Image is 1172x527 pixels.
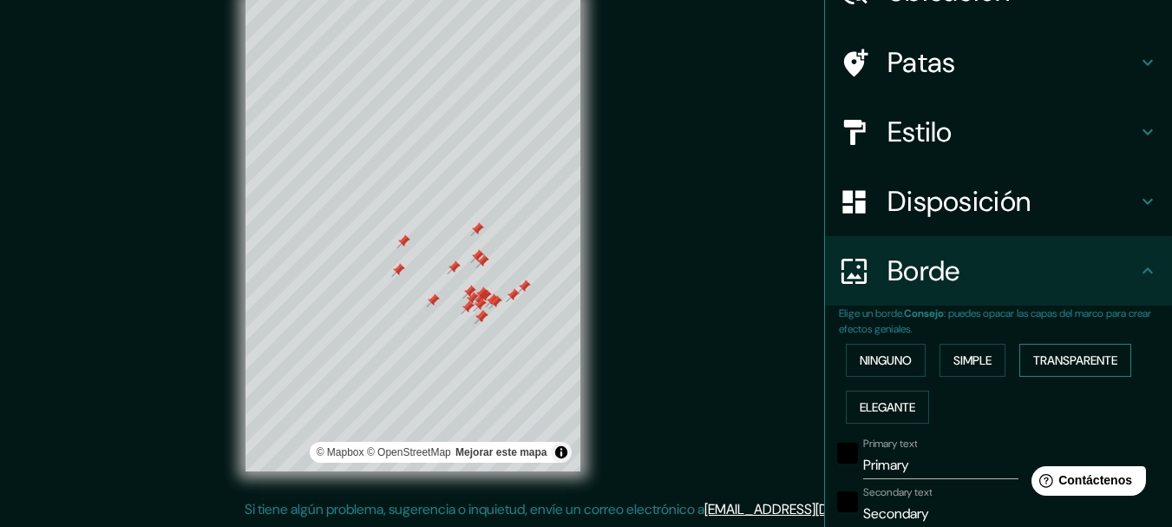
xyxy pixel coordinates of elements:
[317,446,364,458] font: © Mapbox
[825,236,1172,306] div: Borde
[551,442,572,463] button: Activar o desactivar atribución
[953,352,992,368] font: Simple
[860,399,915,415] font: Elegante
[887,114,953,150] font: Estilo
[367,446,451,458] font: © OpenStreetMap
[904,306,944,320] font: Consejo
[1018,459,1153,508] iframe: Lanzador de widgets de ayuda
[860,352,912,368] font: Ninguno
[839,306,1151,336] font: : puedes opacar las capas del marco para crear efectos geniales.
[837,443,858,464] button: black
[825,167,1172,236] div: Disposición
[825,97,1172,167] div: Estilo
[837,491,858,512] button: black
[455,446,547,458] font: Mejorar este mapa
[839,306,904,320] font: Elige un borde.
[825,28,1172,97] div: Patas
[887,183,1031,220] font: Disposición
[940,344,1005,377] button: Simple
[846,344,926,377] button: Ninguno
[846,391,929,424] button: Elegante
[887,44,956,81] font: Patas
[887,253,960,289] font: Borde
[317,446,364,458] a: Mapbox
[455,446,547,458] a: Map feedback
[245,500,704,518] font: Si tiene algún problema, sugerencia o inquietud, envíe un correo electrónico a
[704,500,919,518] a: [EMAIL_ADDRESS][DOMAIN_NAME]
[367,446,451,458] a: Mapa de OpenStreet
[1019,344,1131,377] button: Transparente
[863,436,917,451] label: Primary text
[1033,352,1117,368] font: Transparente
[863,484,933,499] label: Secondary text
